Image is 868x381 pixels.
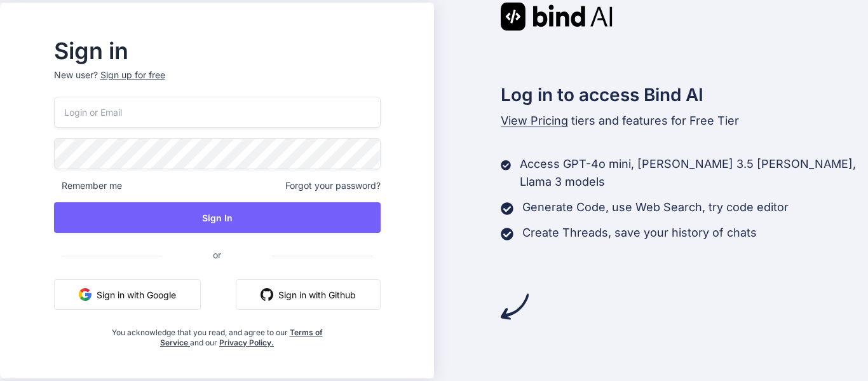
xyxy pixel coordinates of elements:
span: View Pricing [501,114,568,127]
img: arrow [501,293,529,321]
a: Privacy Policy. [219,338,274,347]
img: google [79,288,92,301]
img: github [261,288,273,301]
button: Sign In [54,202,381,233]
h2: Sign in [54,41,381,61]
button: Sign in with Google [54,279,201,310]
input: Login or Email [54,97,381,128]
a: Terms of Service [160,328,323,347]
h2: Log in to access Bind AI [501,81,868,108]
p: Access GPT-4o mini, [PERSON_NAME] 3.5 [PERSON_NAME], Llama 3 models [520,155,868,191]
button: Sign in with Github [236,279,381,310]
p: tiers and features for Free Tier [501,112,868,130]
p: Create Threads, save your history of chats [522,224,757,242]
img: Bind AI logo [501,3,613,31]
div: You acknowledge that you read, and agree to our and our [108,320,326,348]
div: Sign up for free [100,69,165,81]
p: New user? [54,69,381,97]
span: Forgot your password? [285,179,381,192]
span: or [162,239,272,270]
span: Remember me [54,179,122,192]
p: Generate Code, use Web Search, try code editor [522,198,789,216]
